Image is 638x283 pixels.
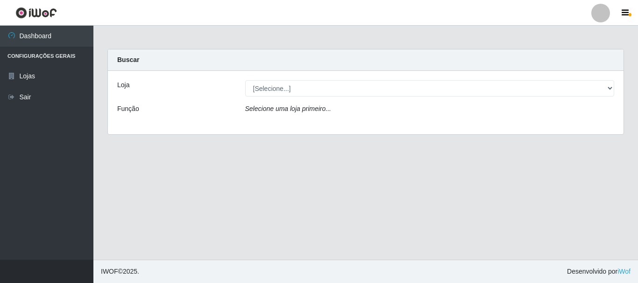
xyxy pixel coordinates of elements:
span: © 2025 . [101,267,139,276]
i: Selecione uma loja primeiro... [245,105,331,112]
a: iWof [617,268,631,275]
span: IWOF [101,268,118,275]
label: Função [117,104,139,114]
img: CoreUI Logo [15,7,57,19]
strong: Buscar [117,56,139,63]
span: Desenvolvido por [567,267,631,276]
label: Loja [117,80,129,90]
